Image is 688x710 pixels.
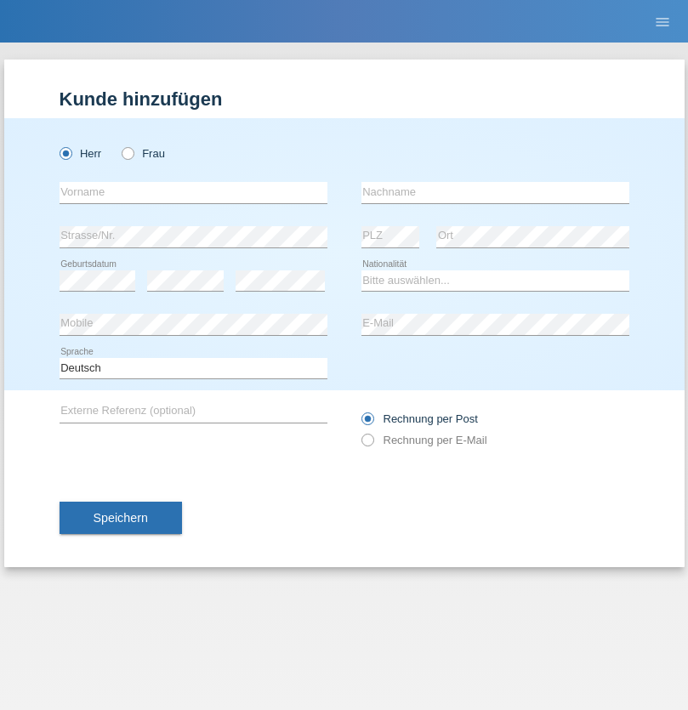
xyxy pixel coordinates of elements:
[361,434,372,455] input: Rechnung per E-Mail
[361,412,372,434] input: Rechnung per Post
[94,511,148,525] span: Speichern
[122,147,165,160] label: Frau
[60,502,182,534] button: Speichern
[645,16,679,26] a: menu
[60,88,629,110] h1: Kunde hinzufügen
[654,14,671,31] i: menu
[60,147,71,158] input: Herr
[60,147,102,160] label: Herr
[361,412,478,425] label: Rechnung per Post
[361,434,487,446] label: Rechnung per E-Mail
[122,147,133,158] input: Frau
